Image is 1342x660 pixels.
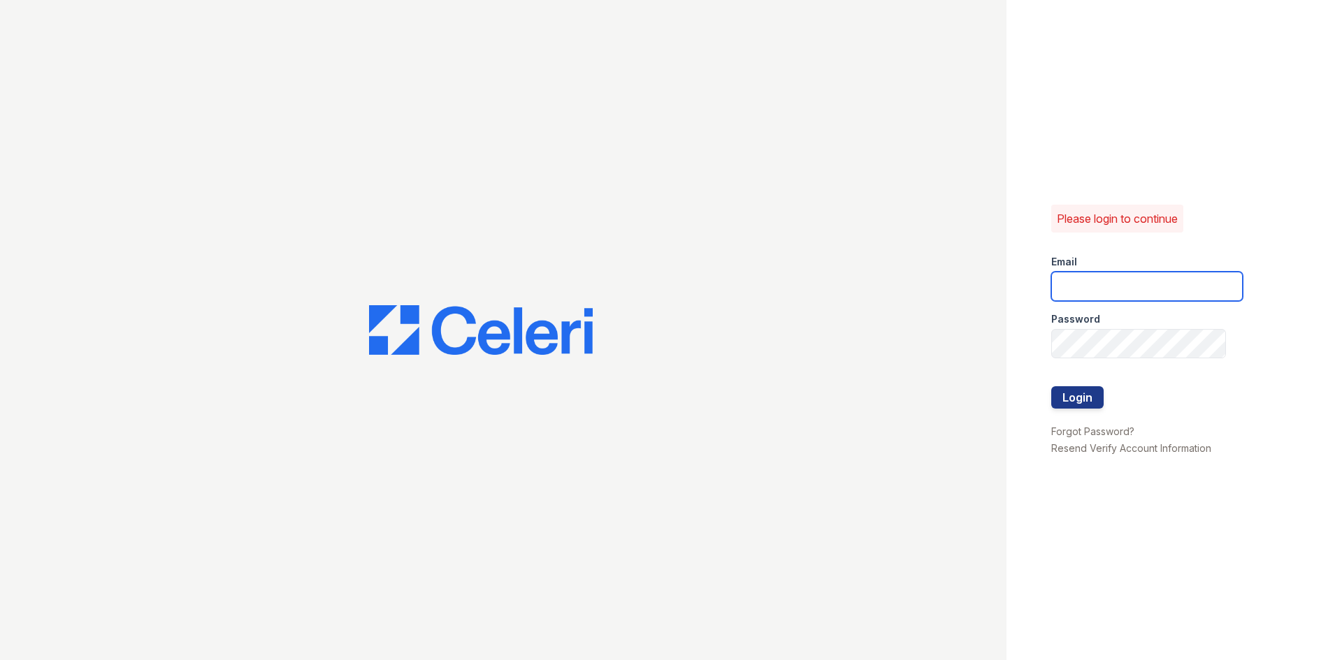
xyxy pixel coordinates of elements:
p: Please login to continue [1057,210,1178,227]
img: CE_Logo_Blue-a8612792a0a2168367f1c8372b55b34899dd931a85d93a1a3d3e32e68fde9ad4.png [369,305,593,355]
button: Login [1051,386,1104,409]
a: Forgot Password? [1051,425,1134,437]
label: Password [1051,312,1100,326]
label: Email [1051,255,1077,269]
a: Resend Verify Account Information [1051,442,1211,454]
